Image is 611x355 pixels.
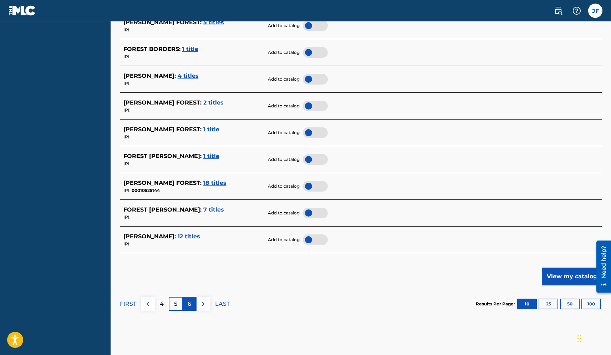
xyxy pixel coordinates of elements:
span: IPI: [123,241,131,247]
button: 25 [539,299,558,309]
img: MLC Logo [9,5,36,16]
span: IPI: [123,134,131,140]
img: help [572,6,581,15]
span: Add to catalog [268,237,300,243]
span: Add to catalog [268,130,300,136]
span: IPI: [123,81,131,86]
a: Public Search [551,4,565,18]
p: FIRST [120,300,136,308]
span: Add to catalog [268,210,300,216]
span: [PERSON_NAME] : [123,72,176,79]
span: [PERSON_NAME] FOREST : [123,179,202,186]
p: 6 [188,300,191,308]
span: 18 titles [203,179,226,186]
span: IPI: [123,161,131,166]
span: 1 title [203,126,219,133]
span: Add to catalog [268,156,300,163]
span: Add to catalog [268,183,300,189]
img: left [143,300,152,308]
span: Add to catalog [268,103,300,109]
div: Drag [577,328,582,349]
span: Add to catalog [268,22,300,29]
img: search [554,6,562,15]
iframe: Chat Widget [575,321,611,355]
span: IPI: [123,27,131,32]
span: 7 titles [203,206,224,213]
div: User Menu [588,4,602,18]
p: 4 [160,300,164,308]
span: Add to catalog [268,76,300,82]
span: 5 titles [203,19,224,26]
iframe: Resource Center [591,238,611,295]
button: View my catalog [542,268,602,285]
p: 5 [174,300,177,308]
button: 100 [581,299,601,309]
div: Help [570,4,584,18]
span: [PERSON_NAME] FOREST : [123,19,202,26]
span: [PERSON_NAME] FOREST : [123,126,202,133]
span: 12 titles [178,233,200,240]
button: 50 [560,299,580,309]
span: IPI: [123,214,131,220]
div: 00010525144 [123,187,264,194]
span: [PERSON_NAME] : [123,233,176,240]
span: FOREST [PERSON_NAME] : [123,153,202,159]
span: [PERSON_NAME] FOREST : [123,99,202,106]
span: 1 title [203,153,219,159]
button: 10 [517,299,537,309]
span: IPI: [123,188,131,193]
span: 4 titles [178,72,199,79]
span: IPI: [123,107,131,113]
span: FOREST BORDERS : [123,46,180,52]
p: Results Per Page: [476,301,516,307]
span: IPI: [123,54,131,59]
span: 1 title [182,46,198,52]
span: FOREST [PERSON_NAME] : [123,206,202,213]
span: 2 titles [203,99,224,106]
p: LAST [215,300,230,308]
span: Add to catalog [268,49,300,56]
img: right [199,300,208,308]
